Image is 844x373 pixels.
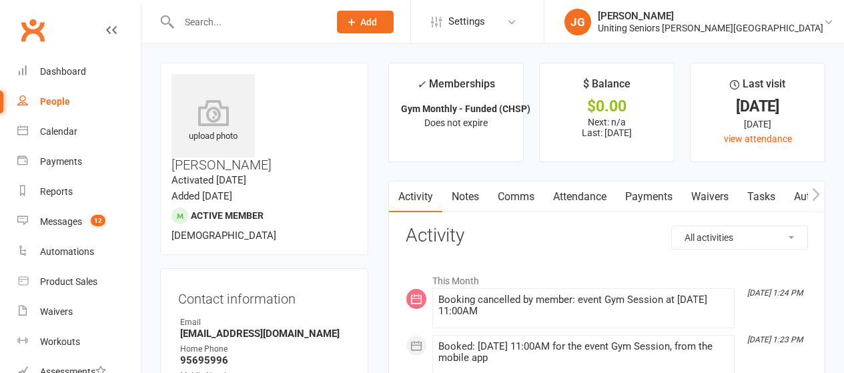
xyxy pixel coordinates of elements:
div: Automations [40,246,94,257]
span: 12 [91,215,105,226]
a: Product Sales [17,267,141,297]
a: Workouts [17,327,141,357]
div: [DATE] [703,117,813,131]
a: Clubworx [16,13,49,47]
span: Does not expire [424,117,488,128]
a: Dashboard [17,57,141,87]
a: Attendance [544,181,616,212]
h3: Contact information [178,286,350,306]
span: Add [360,17,377,27]
div: Home Phone [180,343,350,356]
a: Tasks [738,181,785,212]
div: $0.00 [552,99,662,113]
div: Waivers [40,306,73,317]
li: This Month [406,267,808,288]
button: Add [337,11,394,33]
a: Reports [17,177,141,207]
i: [DATE] 1:24 PM [747,288,803,298]
strong: Gym Monthly - Funded (CHSP) [401,103,530,114]
div: [PERSON_NAME] [598,10,823,22]
a: Notes [442,181,488,212]
span: Active member [191,210,264,221]
time: Activated [DATE] [171,174,246,186]
div: Product Sales [40,276,97,287]
h3: [PERSON_NAME] [171,74,357,172]
a: Activity [389,181,442,212]
div: $ Balance [583,75,630,99]
strong: 95695996 [180,354,350,366]
a: Messages 12 [17,207,141,237]
div: Booking cancelled by member: event Gym Session at [DATE] 11:00AM [438,294,729,317]
a: People [17,87,141,117]
div: Calendar [40,126,77,137]
a: Waivers [17,297,141,327]
a: Payments [616,181,682,212]
div: Booked: [DATE] 11:00AM for the event Gym Session, from the mobile app [438,341,729,364]
a: Comms [488,181,544,212]
div: upload photo [171,99,255,143]
time: Added [DATE] [171,190,232,202]
div: Messages [40,216,82,227]
span: Settings [448,7,485,37]
h3: Activity [406,226,808,246]
a: Payments [17,147,141,177]
a: Calendar [17,117,141,147]
div: Last visit [730,75,785,99]
div: Reports [40,186,73,197]
strong: [EMAIL_ADDRESS][DOMAIN_NAME] [180,328,350,340]
div: People [40,96,70,107]
div: Uniting Seniors [PERSON_NAME][GEOGRAPHIC_DATA] [598,22,823,34]
div: Dashboard [40,66,86,77]
input: Search... [175,13,320,31]
div: Email [180,316,350,329]
div: JG [564,9,591,35]
a: Waivers [682,181,738,212]
div: Workouts [40,336,80,347]
div: [DATE] [703,99,813,113]
p: Next: n/a Last: [DATE] [552,117,662,138]
div: Memberships [417,75,495,100]
i: ✓ [417,78,426,91]
i: [DATE] 1:23 PM [747,335,803,344]
a: view attendance [724,133,792,144]
a: Automations [17,237,141,267]
span: [DEMOGRAPHIC_DATA] [171,230,276,242]
div: Payments [40,156,82,167]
